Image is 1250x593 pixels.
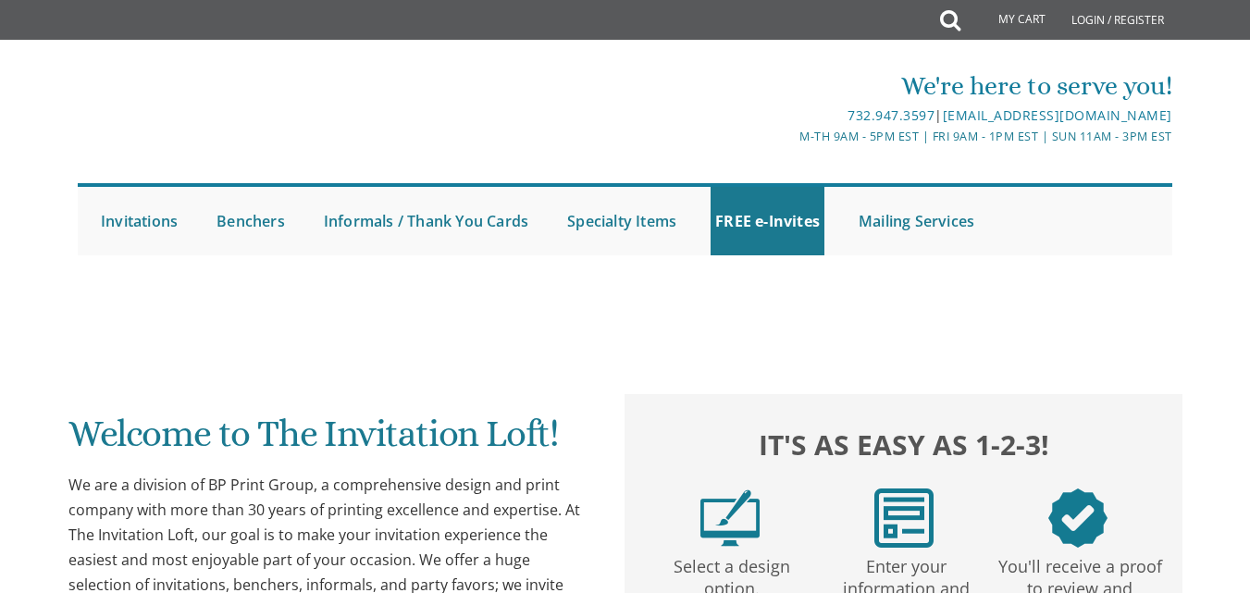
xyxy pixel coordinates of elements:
a: 732.947.3597 [848,106,934,124]
a: Benchers [212,187,290,255]
a: FREE e-Invites [711,187,824,255]
a: Informals / Thank You Cards [319,187,533,255]
div: We're here to serve you! [443,68,1172,105]
h2: It's as easy as 1-2-3! [643,425,1165,465]
img: step1.png [700,488,760,548]
h1: Welcome to The Invitation Loft! [68,414,590,468]
div: | [443,105,1172,127]
a: Invitations [96,187,182,255]
a: Specialty Items [563,187,681,255]
a: My Cart [959,2,1058,39]
img: step3.png [1048,488,1108,548]
a: Mailing Services [854,187,979,255]
a: [EMAIL_ADDRESS][DOMAIN_NAME] [943,106,1172,124]
div: M-Th 9am - 5pm EST | Fri 9am - 1pm EST | Sun 11am - 3pm EST [443,127,1172,146]
img: step2.png [874,488,934,548]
